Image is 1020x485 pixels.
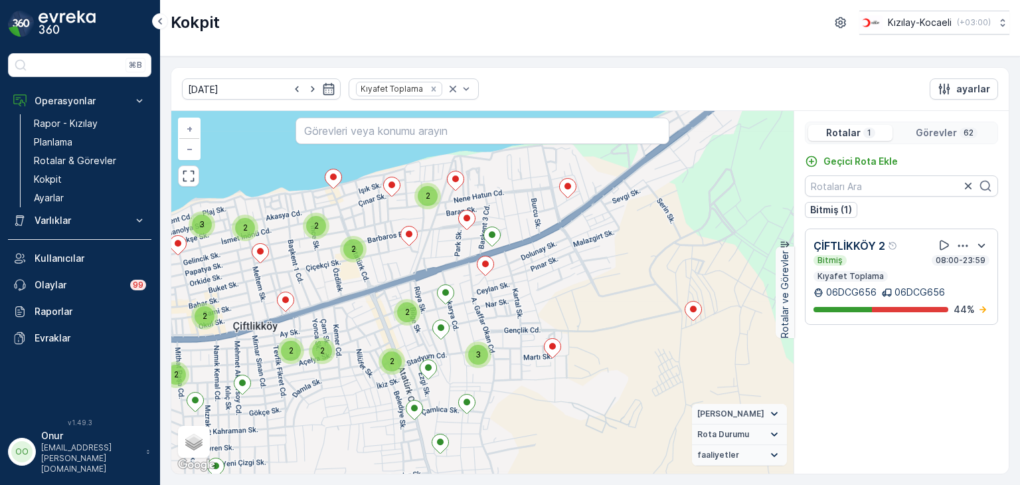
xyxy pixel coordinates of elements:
[778,250,792,338] p: Rotalar ve Görevler
[309,338,335,364] div: 2
[810,203,852,217] p: Bitmiş (1)
[954,303,975,316] p: 44 %
[203,311,207,321] span: 2
[826,286,877,299] p: 06DCG656
[8,245,151,272] a: Kullanıcılar
[894,286,945,299] p: 06DCG656
[175,456,218,474] a: Bu bölgeyi Google Haritalar'da açın (yeni pencerede açılır)
[35,278,122,292] p: Olaylar
[697,450,739,460] span: faaliyetler
[35,94,125,108] p: Operasyonlar
[888,241,898,251] div: Yardım Araç İkonu
[41,429,139,442] p: Onur
[29,189,151,207] a: Ayarlar
[163,361,189,388] div: 2
[34,136,72,149] p: Planlama
[426,191,430,201] span: 2
[29,151,151,170] a: Rotalar & Görevler
[8,272,151,298] a: Olaylar99
[957,17,991,28] p: ( +03:00 )
[289,345,294,355] span: 2
[8,325,151,351] a: Evraklar
[888,16,952,29] p: Kızılay-Kocaeli
[303,213,329,239] div: 2
[34,154,116,167] p: Rotalar & Görevler
[278,338,304,364] div: 2
[35,305,146,318] p: Raporlar
[426,84,441,94] div: Remove Kıyafet Toplama
[697,409,764,419] span: [PERSON_NAME]
[813,238,885,254] p: ÇİFTLİKKÖY 2
[8,207,151,234] button: Varlıklar
[816,271,885,282] p: Kıyafet Toplama
[475,349,481,359] span: 3
[390,356,394,366] span: 2
[34,173,62,186] p: Kokpit
[179,139,199,159] a: Uzaklaştır
[171,12,220,33] p: Kokpit
[199,219,205,229] span: 3
[41,442,139,474] p: [EMAIL_ADDRESS][PERSON_NAME][DOMAIN_NAME]
[962,128,975,138] p: 62
[29,133,151,151] a: Planlama
[405,307,410,317] span: 2
[805,155,898,168] a: Geçici Rota Ekle
[179,119,199,139] a: Yakınlaştır
[314,221,319,231] span: 2
[11,441,33,462] div: OO
[805,175,998,197] input: Rotaları Ara
[129,60,142,70] p: ⌘B
[351,244,356,254] span: 2
[34,117,98,130] p: Rapor - Kızılay
[296,118,669,144] input: Görevleri veya konumu arayın
[39,11,96,37] img: logo_dark-DEwI_e13.png
[934,255,987,266] p: 08:00-23:59
[859,15,883,30] img: k%C4%B1z%C4%B1lay_0jL9uU1.png
[394,299,420,326] div: 2
[340,236,367,262] div: 2
[35,332,146,345] p: Evraklar
[175,456,218,474] img: Google
[692,445,787,466] summary: faaliyetler
[8,88,151,114] button: Operasyonlar
[187,123,193,134] span: +
[692,404,787,425] summary: [PERSON_NAME]
[34,191,64,205] p: Ayarlar
[692,425,787,445] summary: Rota Durumu
[232,215,258,241] div: 2
[816,255,844,266] p: Bitmiş
[133,280,143,290] p: 99
[29,170,151,189] a: Kokpit
[379,348,405,375] div: 2
[8,298,151,325] a: Raporlar
[320,345,325,355] span: 2
[8,419,151,427] span: v 1.49.3
[697,429,749,440] span: Rota Durumu
[805,202,857,218] button: Bitmiş (1)
[826,126,861,140] p: Rotalar
[465,341,491,368] div: 3
[189,211,215,238] div: 3
[174,369,179,379] span: 2
[930,78,998,100] button: ayarlar
[179,427,209,456] a: Layers
[8,429,151,474] button: OOOnur[EMAIL_ADDRESS][PERSON_NAME][DOMAIN_NAME]
[191,303,218,330] div: 2
[357,82,425,95] div: Kıyafet Toplama
[243,223,248,233] span: 2
[866,128,873,138] p: 1
[187,143,193,154] span: −
[35,252,146,265] p: Kullanıcılar
[823,155,898,168] p: Geçici Rota Ekle
[35,214,125,227] p: Varlıklar
[8,11,35,37] img: logo
[859,11,1009,35] button: Kızılay-Kocaeli(+03:00)
[916,126,957,140] p: Görevler
[29,114,151,133] a: Rapor - Kızılay
[414,183,441,209] div: 2
[956,82,990,96] p: ayarlar
[182,78,341,100] input: dd/mm/yyyy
